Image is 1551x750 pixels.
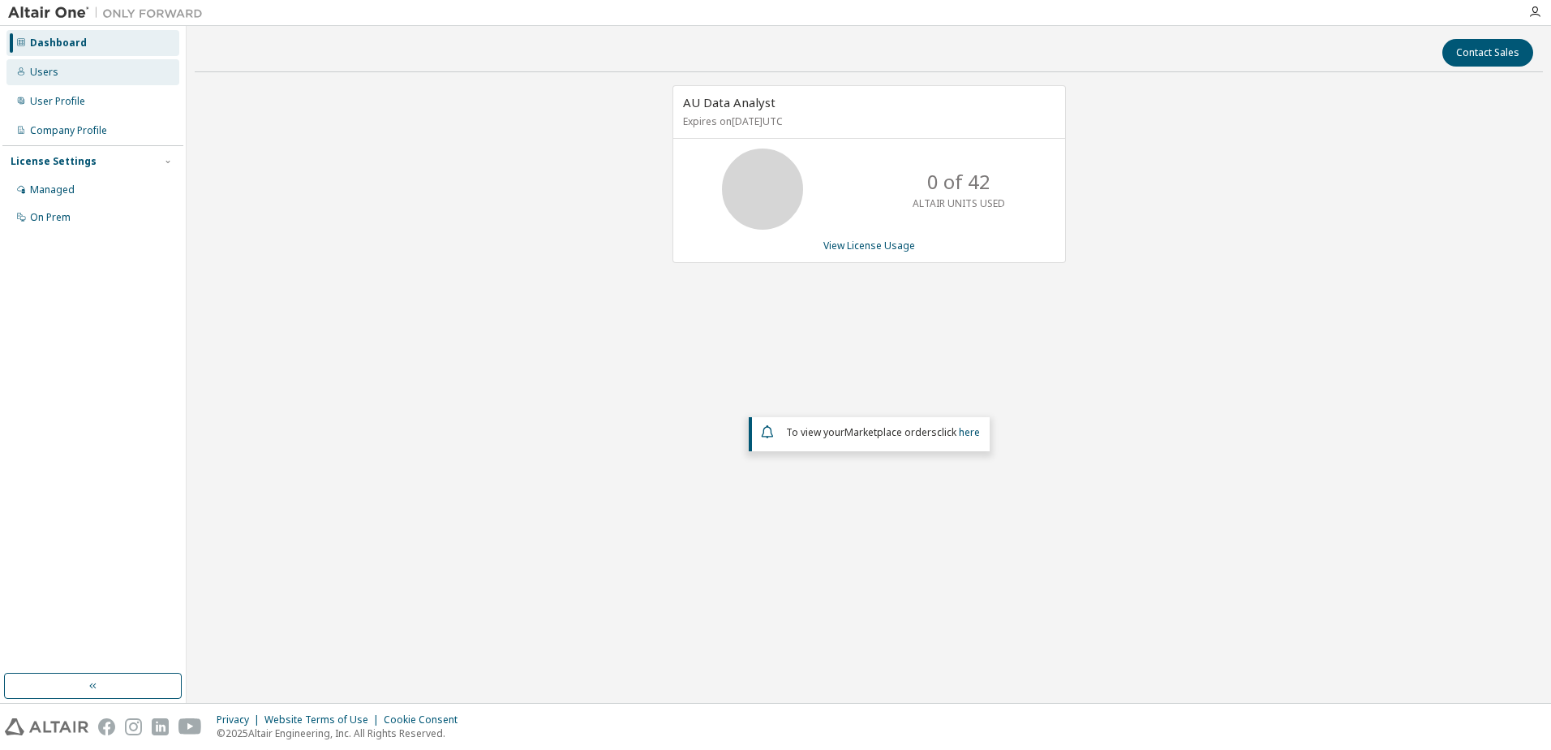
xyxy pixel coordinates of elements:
p: Expires on [DATE] UTC [683,114,1051,128]
div: Dashboard [30,37,87,50]
img: Altair One [8,5,211,21]
div: On Prem [30,211,71,224]
img: linkedin.svg [152,718,169,735]
img: instagram.svg [125,718,142,735]
span: AU Data Analyst [683,94,775,110]
div: Cookie Consent [384,713,467,726]
div: Website Terms of Use [264,713,384,726]
div: User Profile [30,95,85,108]
span: To view your click [786,425,980,439]
p: © 2025 Altair Engineering, Inc. All Rights Reserved. [217,726,467,740]
em: Marketplace orders [844,425,937,439]
div: License Settings [11,155,97,168]
a: View License Usage [823,239,915,252]
div: Company Profile [30,124,107,137]
div: Privacy [217,713,264,726]
button: Contact Sales [1442,39,1533,67]
img: youtube.svg [178,718,202,735]
img: altair_logo.svg [5,718,88,735]
a: here [959,425,980,439]
p: ALTAIR UNITS USED [913,196,1005,210]
p: 0 of 42 [927,168,990,196]
div: Managed [30,183,75,196]
img: facebook.svg [98,718,115,735]
div: Users [30,66,58,79]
